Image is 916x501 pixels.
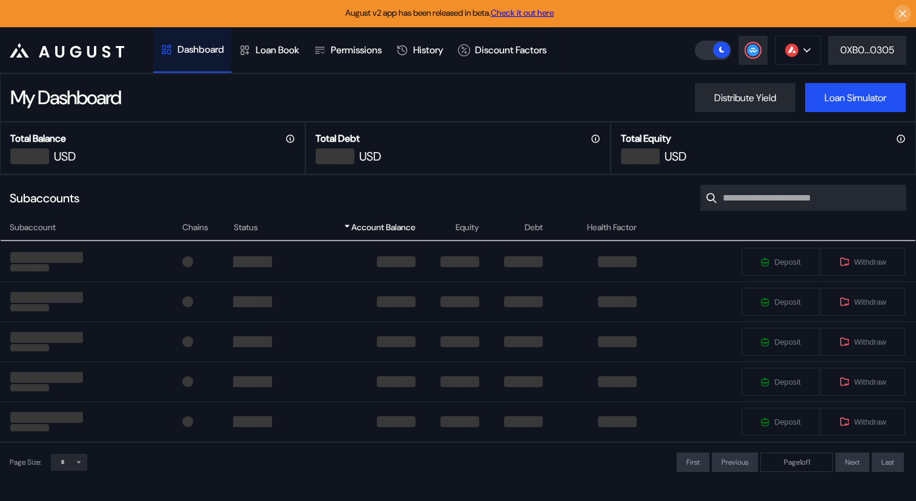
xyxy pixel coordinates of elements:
button: 0XB0...0305 [828,36,906,65]
span: Account Balance [351,221,416,234]
button: Withdraw [820,367,906,396]
span: Subaccount [10,221,56,234]
span: Deposit [774,257,800,267]
h2: Total Debt [316,132,360,145]
button: Withdraw [820,407,906,436]
span: Deposit [774,337,800,347]
span: August v2 app has been released in beta. [345,7,554,18]
div: Loan Book [256,44,299,56]
span: Previous [722,457,748,467]
a: Dashboard [153,28,231,73]
div: Loan Simulator [825,91,886,104]
span: Withdraw [854,377,886,387]
a: Permissions [307,28,389,73]
button: Last [872,453,904,472]
span: Withdraw [854,337,886,347]
button: Withdraw [820,287,906,316]
span: Withdraw [854,417,886,426]
span: Chains [182,221,208,234]
div: USD [359,148,381,164]
button: Deposit [741,327,820,356]
div: 0XB0...0305 [840,44,894,56]
a: Loan Book [231,28,307,73]
span: Deposit [774,417,800,426]
div: Permissions [331,44,382,56]
h2: Total Balance [10,132,66,145]
span: Withdraw [854,297,886,307]
div: Subaccounts [10,190,79,206]
a: History [389,28,451,73]
div: Distribute Yield [714,91,776,104]
span: Equity [456,221,479,234]
div: History [413,44,443,56]
button: Next [835,453,869,472]
img: chain logo [785,44,798,57]
button: Deposit [741,247,820,276]
button: First [677,453,709,472]
span: Deposit [774,297,800,307]
div: USD [665,148,686,164]
h2: Total Equity [621,132,671,145]
button: Deposit [741,287,820,316]
button: Withdraw [820,327,906,356]
div: Page Size: [10,457,41,467]
span: Last [881,457,894,467]
span: First [686,457,700,467]
span: Next [845,457,860,467]
button: Previous [712,453,758,472]
div: Discount Factors [475,44,546,56]
button: Distribute Yield [695,83,795,112]
span: Page 1 of 1 [784,457,810,467]
span: Health Factor [587,221,637,234]
div: USD [54,148,76,164]
a: Check it out here [491,7,554,18]
div: My Dashboard [10,85,121,110]
a: Discount Factors [451,28,554,73]
span: Debt [525,221,543,234]
button: Deposit [741,367,820,396]
button: Withdraw [820,247,906,276]
span: Withdraw [854,257,886,267]
button: chain logo [775,36,821,65]
span: Deposit [774,377,800,387]
div: Dashboard [178,43,224,56]
button: Deposit [741,407,820,436]
span: Status [234,221,258,234]
button: Loan Simulator [805,83,906,112]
